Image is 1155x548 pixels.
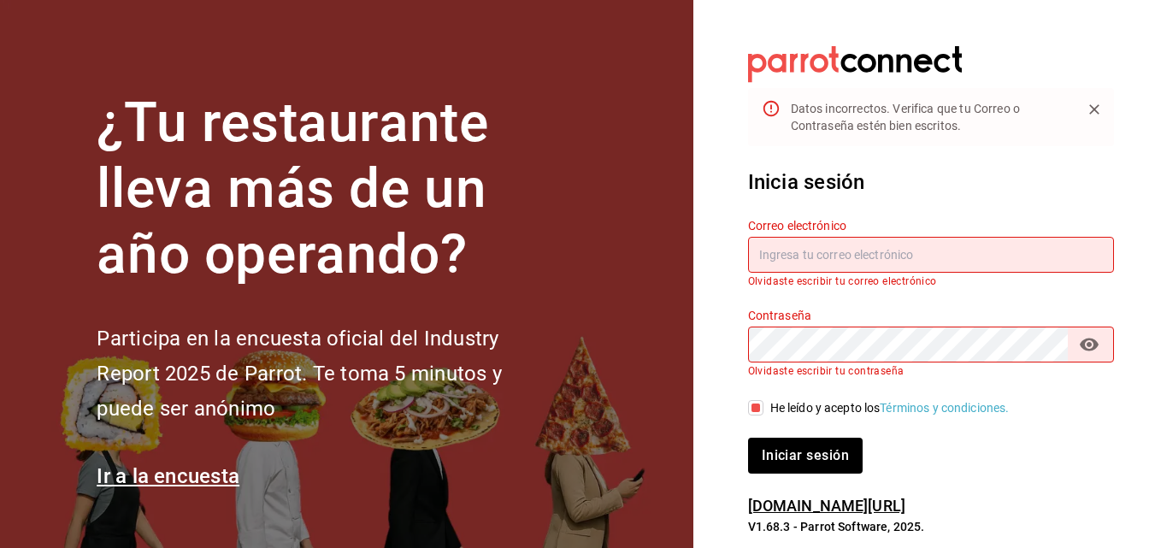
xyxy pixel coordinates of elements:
label: Correo electrónico [748,220,1114,232]
div: He leído y acepto los [770,399,1010,417]
p: V1.68.3 - Parrot Software, 2025. [748,518,1114,535]
p: Olvidaste escribir tu contraseña [748,365,1114,377]
a: Ir a la encuesta [97,464,239,488]
label: Contraseña [748,309,1114,321]
button: Close [1081,97,1107,122]
button: passwordField [1075,330,1104,359]
button: Iniciar sesión [748,438,863,474]
div: Datos incorrectos. Verifica que tu Correo o Contraseña estén bien escritos. [791,93,1068,141]
a: [DOMAIN_NAME][URL] [748,497,905,515]
h3: Inicia sesión [748,167,1114,197]
p: Olvidaste escribir tu correo electrónico [748,275,1114,287]
h1: ¿Tu restaurante lleva más de un año operando? [97,91,558,287]
a: Términos y condiciones. [880,401,1009,415]
h2: Participa en la encuesta oficial del Industry Report 2025 de Parrot. Te toma 5 minutos y puede se... [97,321,558,426]
input: Ingresa tu correo electrónico [748,237,1114,273]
